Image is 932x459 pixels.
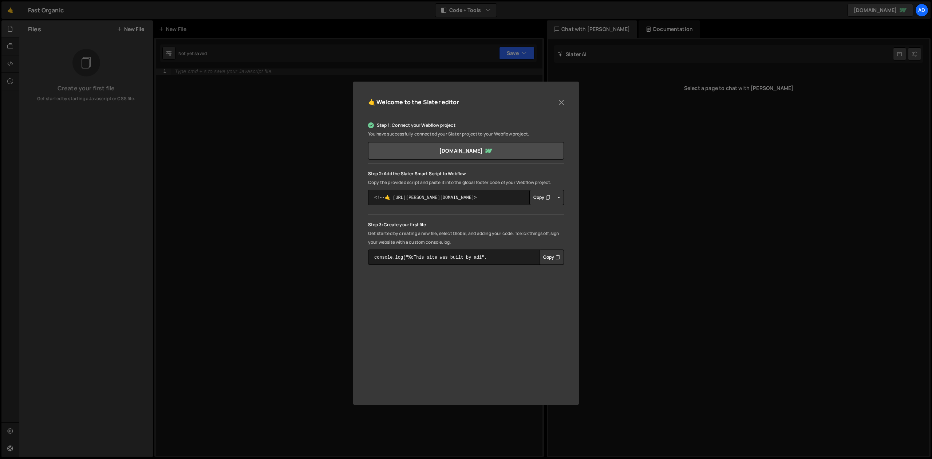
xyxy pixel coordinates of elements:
p: Step 1: Connect your Webflow project [368,121,564,130]
p: Copy the provided script and paste it into the global footer code of your Webflow project. [368,178,564,187]
iframe: YouTube video player [368,281,564,392]
button: Copy [529,190,554,205]
div: Button group with nested dropdown [539,250,564,265]
p: Step 2: Add the Slater Smart Script to Webflow [368,169,564,178]
p: Get started by creating a new file, select Global, and adding your code. To kick things off, sign... [368,229,564,247]
div: Button group with nested dropdown [529,190,564,205]
a: [DOMAIN_NAME] [368,142,564,160]
button: Close [556,97,567,108]
button: Copy [539,250,564,265]
textarea: <!--🤙 [URL][PERSON_NAME][DOMAIN_NAME]> <script>document.addEventListener("DOMContentLoaded", func... [368,190,564,205]
textarea: console.log("%cThis site was built by adi", "background:blue;color:#fff;padding: 8px;"); [368,250,564,265]
p: You have successfully connected your Slater project to your Webflow project. [368,130,564,138]
a: ad [915,4,928,17]
h5: 🤙 Welcome to the Slater editor [368,97,459,108]
p: Step 3: Create your first file [368,220,564,229]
